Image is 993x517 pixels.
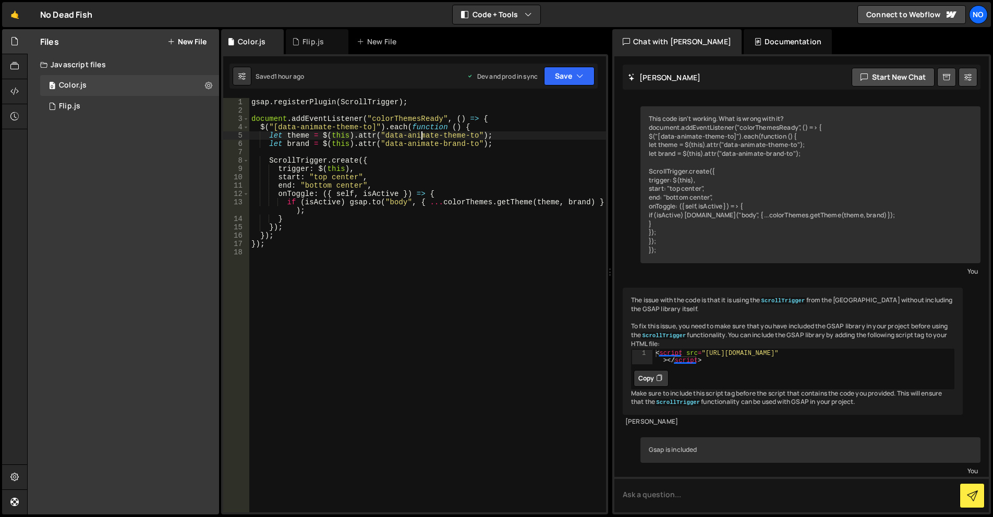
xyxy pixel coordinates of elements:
[634,370,669,387] button: Copy
[256,72,304,81] div: Saved
[223,173,249,181] div: 10
[969,5,988,24] a: No
[643,266,978,277] div: You
[223,248,249,256] div: 18
[632,350,652,364] div: 1
[223,140,249,148] div: 6
[643,465,978,476] div: You
[49,82,55,91] span: 0
[238,36,265,47] div: Color.js
[852,68,935,87] button: Start new chat
[453,5,540,24] button: Code + Tools
[544,67,595,85] button: Save
[223,231,249,240] div: 16
[628,72,700,82] h2: [PERSON_NAME]
[223,240,249,248] div: 17
[2,2,28,27] a: 🤙
[760,297,806,304] code: ScrollTrigger
[223,106,249,115] div: 2
[223,165,249,173] div: 9
[857,5,966,24] a: Connect to Webflow
[59,81,87,90] div: Color.js
[59,102,80,111] div: Flip.js
[612,29,742,54] div: Chat with [PERSON_NAME]
[640,106,980,263] div: This code isn't working. What is wrong with it? document.addEventListener("colorThemesReady", () ...
[744,29,832,54] div: Documentation
[223,215,249,223] div: 14
[223,156,249,165] div: 8
[655,399,701,406] code: ScrollTrigger
[223,131,249,140] div: 5
[40,8,92,21] div: No Dead Fish
[623,288,963,415] div: The issue with the code is that it is using the from the [GEOGRAPHIC_DATA] without including the ...
[223,198,249,215] div: 13
[223,123,249,131] div: 4
[302,36,324,47] div: Flip.js
[28,54,219,75] div: Javascript files
[223,98,249,106] div: 1
[625,417,960,426] div: [PERSON_NAME]
[274,72,305,81] div: 1 hour ago
[223,181,249,190] div: 11
[40,96,219,117] div: 16497/44733.js
[40,75,219,96] div: 16497/44734.js
[223,223,249,231] div: 15
[223,190,249,198] div: 12
[467,72,538,81] div: Dev and prod in sync
[357,36,401,47] div: New File
[223,148,249,156] div: 7
[641,332,687,339] code: ScrollTrigger
[640,437,980,463] div: Gsap is included
[167,38,207,46] button: New File
[223,115,249,123] div: 3
[40,36,59,47] h2: Files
